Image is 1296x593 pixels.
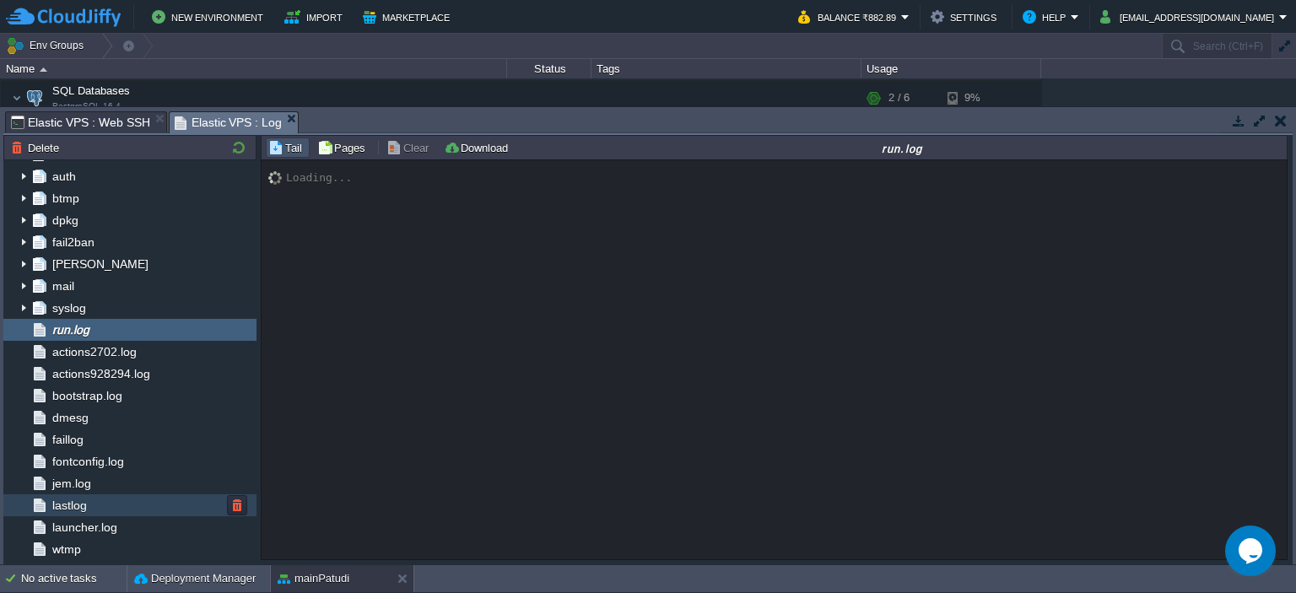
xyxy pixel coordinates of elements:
[386,140,434,155] button: Clear
[49,256,151,272] a: [PERSON_NAME]
[49,542,84,557] a: wtmp
[12,81,22,115] img: AMDAwAAAACH5BAEAAAAALAAAAAABAAEAAAICRAEAOw==
[508,59,591,78] div: Status
[363,7,455,27] button: Marketplace
[278,570,349,587] button: mainPatudi
[1023,7,1071,27] button: Help
[134,570,256,587] button: Deployment Manager
[49,366,153,381] a: actions928294.log
[888,81,910,115] div: 2 / 6
[49,169,78,184] a: auth
[49,432,86,447] a: faillog
[948,81,1002,115] div: 9%
[21,565,127,592] div: No active tasks
[317,140,370,155] button: Pages
[798,7,901,27] button: Balance ₹882.89
[49,300,89,315] a: syslog
[49,322,92,337] a: run.log
[175,112,283,133] span: Elastic VPS : Log
[444,140,513,155] button: Download
[23,81,46,115] img: AMDAwAAAACH5BAEAAAAALAAAAAABAAEAAAICRAEAOw==
[49,498,89,513] a: lastlog
[49,410,91,425] a: dmesg
[49,191,82,206] a: btmp
[51,84,132,98] span: SQL Databases
[49,235,97,250] a: fail2ban
[284,7,348,27] button: Import
[1100,7,1279,27] button: [EMAIL_ADDRESS][DOMAIN_NAME]
[520,141,1285,155] div: run.log
[2,59,506,78] div: Name
[268,171,286,185] img: AMDAwAAAACH5BAEAAAAALAAAAAABAAEAAAICRAEAOw==
[862,59,1040,78] div: Usage
[49,213,81,228] a: dpkg
[268,140,307,155] button: Tail
[6,7,121,28] img: CloudJiffy
[592,59,861,78] div: Tags
[1225,526,1279,576] iframe: chat widget
[52,101,121,111] span: PostgreSQL 16.4
[11,112,150,132] span: Elastic VPS : Web SSH
[152,7,268,27] button: New Environment
[49,454,127,469] a: fontconfig.log
[931,7,1002,27] button: Settings
[49,344,139,359] a: actions2702.log
[49,278,77,294] a: mail
[6,34,89,57] button: Env Groups
[286,171,352,184] div: Loading...
[51,84,132,97] a: SQL DatabasesPostgreSQL 16.4
[40,67,47,72] img: AMDAwAAAACH5BAEAAAAALAAAAAABAAEAAAICRAEAOw==
[11,140,64,155] button: Delete
[49,520,120,535] a: launcher.log
[49,476,94,491] a: jem.log
[49,388,125,403] a: bootstrap.log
